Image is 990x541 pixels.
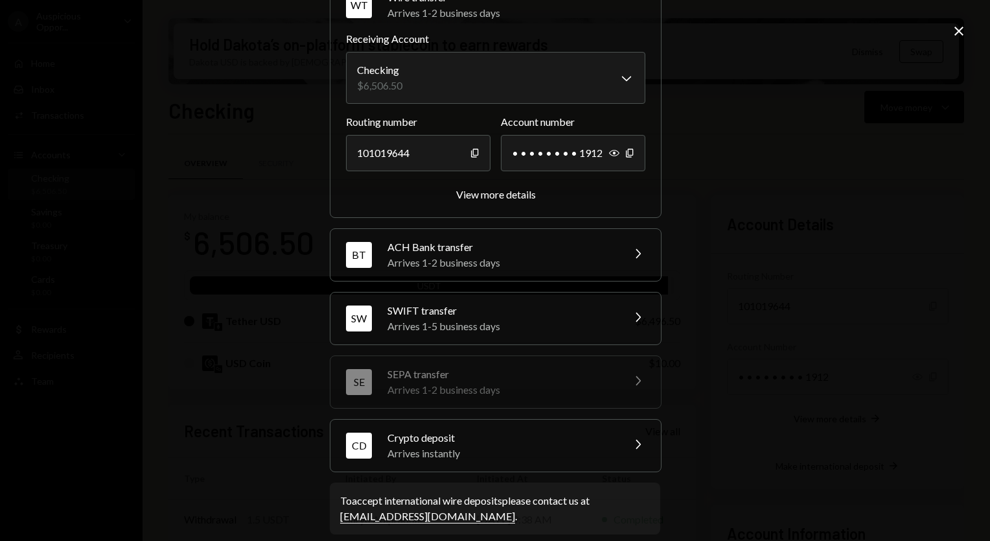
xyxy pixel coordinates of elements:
label: Routing number [346,114,490,130]
div: 101019644 [346,135,490,171]
button: CDCrypto depositArrives instantly [330,420,661,472]
button: Receiving Account [346,52,645,104]
div: Arrives instantly [387,446,614,461]
button: SESEPA transferArrives 1-2 business days [330,356,661,408]
div: To accept international wire deposits please contact us at . [340,493,650,524]
div: SE [346,369,372,395]
button: SWSWIFT transferArrives 1-5 business days [330,293,661,344]
div: WTWire transferArrives 1-2 business days [346,31,645,202]
div: SWIFT transfer [387,303,614,319]
div: Arrives 1-5 business days [387,319,614,334]
div: Crypto deposit [387,430,614,446]
div: BT [346,242,372,268]
div: Arrives 1-2 business days [387,5,645,21]
label: Account number [501,114,645,130]
a: [EMAIL_ADDRESS][DOMAIN_NAME] [340,510,515,523]
div: View more details [456,188,536,200]
div: Arrives 1-2 business days [387,382,614,398]
div: SEPA transfer [387,367,614,382]
button: View more details [456,188,536,202]
div: ACH Bank transfer [387,239,614,255]
button: BTACH Bank transferArrives 1-2 business days [330,229,661,281]
div: Arrives 1-2 business days [387,255,614,270]
div: CD [346,433,372,459]
label: Receiving Account [346,31,645,47]
div: SW [346,306,372,331]
div: • • • • • • • • 1912 [501,135,645,171]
